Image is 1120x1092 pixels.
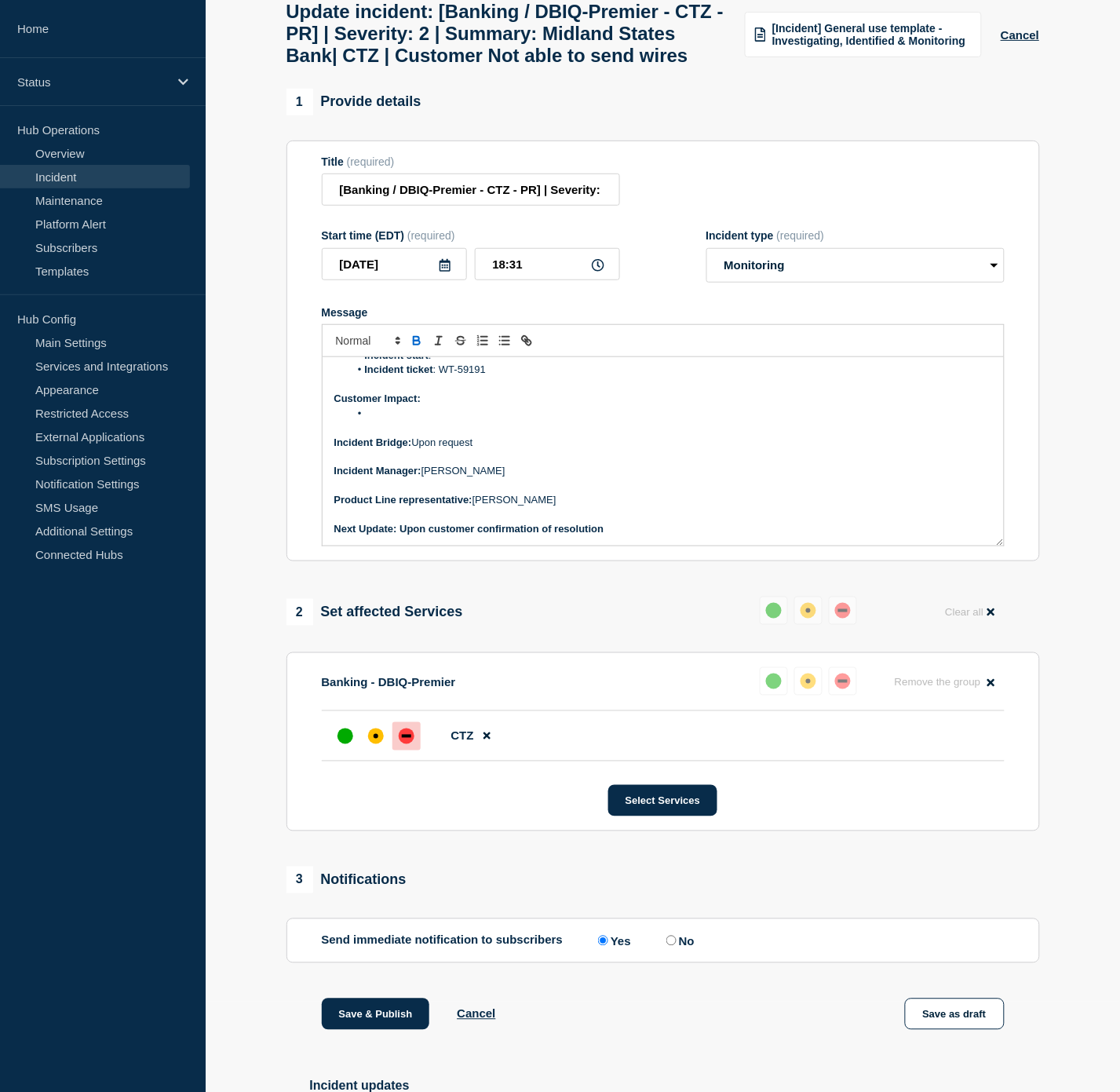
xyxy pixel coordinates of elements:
div: Notifications [286,867,407,893]
button: Toggle strikethrough text [450,331,472,350]
div: up [337,729,353,744]
p: Banking - DBIQ-Premier [322,676,456,689]
button: Save as draft [905,999,1005,1030]
p: Status [17,75,168,89]
p: Send immediate notification to subscribers [322,933,564,948]
strong: Next Update: Upon customer confirmation of resolution [334,523,604,535]
div: up [766,674,782,689]
button: down [829,667,857,696]
button: Toggle link [516,331,538,350]
div: Incident type [706,229,1005,242]
strong: Customer Impact: [334,393,421,404]
p: [PERSON_NAME] [334,464,992,478]
img: template icon [755,27,766,42]
div: down [835,674,851,689]
h1: Update incident: [Banking / DBIQ-Premier - CTZ - PR] | Severity: 2 | Summary: Midland States Bank... [286,1,727,67]
button: down [829,597,857,625]
p: Upon request [334,436,992,450]
div: Send immediate notification to subscribers [322,933,1005,948]
select: Incident type [706,248,1005,283]
button: affected [794,667,823,696]
button: Toggle bulleted list [494,331,516,350]
div: down [835,603,851,619]
input: Yes [598,936,608,946]
div: Message [322,306,1005,319]
strong: Incident Bridge: [334,436,412,448]
div: Start time (EDT) [322,229,620,242]
div: affected [801,674,816,689]
button: affected [794,597,823,625]
span: [Incident] General use template - Investigating, Identified & Monitoring [772,22,972,47]
span: Remove the group [895,677,981,688]
label: No [662,933,695,948]
strong: Incident start [365,349,429,361]
div: Message [323,357,1004,546]
button: Clear all [936,597,1004,627]
input: No [666,936,677,946]
span: 1 [286,89,313,115]
span: (required) [347,155,395,168]
strong: Incident ticket [365,363,433,375]
div: Title [322,155,620,168]
strong: Product Line representative: [334,494,472,506]
input: HH:MM [475,248,620,280]
p: [PERSON_NAME] [334,493,992,507]
button: Cancel [1001,28,1039,42]
div: affected [801,603,816,619]
button: up [760,667,788,696]
div: Set affected Services [286,599,463,626]
div: affected [368,729,384,744]
button: Remove the group [885,667,1005,698]
div: up [766,603,782,619]
li: : WT-59191 [349,363,992,377]
div: down [399,729,414,744]
span: (required) [777,229,825,242]
button: Select Services [608,785,717,816]
span: 2 [286,599,313,626]
button: Toggle bold text [406,331,428,350]
input: YYYY-MM-DD [322,248,467,280]
button: Cancel [457,1007,495,1021]
span: CTZ [451,729,474,743]
span: Font size [329,331,406,350]
button: up [760,597,788,625]
label: Yes [594,933,631,948]
button: Save & Publish [322,999,430,1030]
input: Title [322,173,620,206]
div: Provide details [286,89,421,115]
span: (required) [407,229,455,242]
button: Toggle ordered list [472,331,494,350]
strong: Incident Manager: [334,465,421,477]
span: 3 [286,867,313,893]
button: Toggle italic text [428,331,450,350]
